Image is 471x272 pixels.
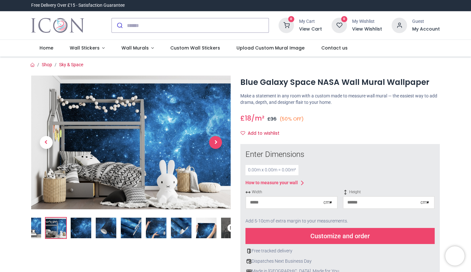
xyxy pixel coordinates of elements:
a: Next [201,96,231,189]
span: /m² [251,113,264,123]
img: Extra product image [171,218,191,238]
div: Add 5-10cm of extra margin to your measurements. [245,214,435,228]
div: How to measure your wall [245,180,298,186]
div: Enter Dimensions [245,149,435,160]
span: Width [245,189,338,195]
a: Wall Murals [113,40,162,57]
span: £ [240,113,251,123]
sup: 0 [341,16,347,22]
div: My Cart [299,18,322,25]
img: Extra product image [146,218,166,238]
button: Add to wishlistAdd to wishlist [240,128,285,139]
div: Customize and order [245,228,435,244]
img: Icon Wall Stickers [31,16,84,34]
img: WS-47592-02 [46,218,66,238]
iframe: Brevo live chat [445,246,465,266]
iframe: Customer reviews powered by Trustpilot [305,2,440,9]
span: 18 [245,113,251,123]
img: Extra product image [196,218,217,238]
sup: 0 [288,16,294,22]
a: Shop [42,62,52,67]
div: cm ▾ [324,199,332,206]
a: 0 [279,23,294,28]
a: Logo of Icon Wall Stickers [31,16,84,34]
span: Next [209,136,222,149]
a: Wall Stickers [61,40,113,57]
small: (50% OFF) [280,116,304,122]
span: 36 [271,116,277,122]
a: My Account [412,26,440,32]
span: Contact us [321,45,348,51]
span: Home [40,45,53,51]
button: Submit [112,18,127,32]
a: Sky & Space [59,62,83,67]
div: Dispatches Next Business Day [245,258,435,265]
a: View Cart [299,26,322,32]
div: My Wishlist [352,18,382,25]
span: Custom Wall Stickers [170,45,220,51]
div: 0.00 m x 0.00 m = 0.00 m² [245,165,298,175]
img: WS-47592-03 [71,218,91,238]
span: Upload Custom Mural Image [236,45,305,51]
img: Extra product image [96,218,116,238]
span: Wall Stickers [70,45,100,51]
div: cm ▾ [421,199,429,206]
img: WS-47592-02 [31,76,231,209]
div: Free tracked delivery [245,248,435,254]
span: Previous [40,136,53,149]
a: View Wishlist [352,26,382,32]
div: Free Delivery Over £15 - Satisfaction Guarantee [31,2,125,9]
span: Height [343,189,435,195]
span: Wall Murals [121,45,149,51]
h1: Blue Galaxy Space NASA Wall Mural Wallpaper [240,77,440,88]
div: Guest [412,18,440,25]
img: Extra product image [121,218,141,238]
a: 0 [332,23,347,28]
p: Make a statement in any room with a custom made to measure wall mural — the easiest way to add dr... [240,93,440,105]
span: £ [267,116,277,122]
a: Previous [31,96,61,189]
i: Add to wishlist [241,131,245,135]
